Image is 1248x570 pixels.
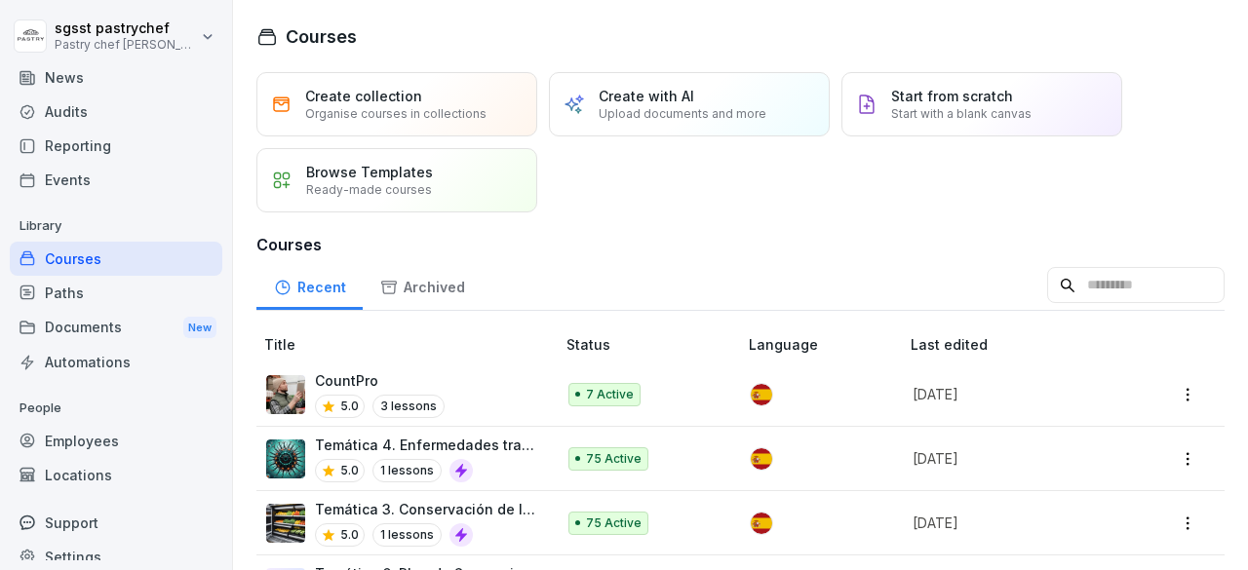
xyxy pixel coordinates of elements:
p: Status [566,334,741,355]
img: es.svg [751,448,772,470]
p: 5.0 [340,462,359,479]
a: Courses [10,242,222,276]
a: Audits [10,95,222,129]
a: Recent [256,260,363,310]
a: Automations [10,345,222,379]
p: Title [264,334,559,355]
p: Library [10,210,222,242]
img: ob1temx17qa248jtpkauy3pv.png [266,504,305,543]
a: DocumentsNew [10,310,222,346]
p: Start with a blank canvas [891,106,1032,121]
p: Organise courses in collections [305,106,487,121]
h3: Courses [256,233,1225,256]
a: Employees [10,424,222,458]
p: [DATE] [913,448,1120,469]
img: es.svg [751,384,772,405]
p: Language [749,334,903,355]
p: Pastry chef [PERSON_NAME] y Cocina gourmet [55,38,197,52]
p: Ready-made courses [306,182,432,197]
a: Events [10,163,222,197]
p: 1 lessons [372,459,442,482]
a: Reporting [10,129,222,163]
div: New [183,317,216,339]
p: People [10,393,222,424]
div: Documents [10,310,222,346]
p: 75 Active [586,450,642,468]
p: Temática 3. Conservación de los alimentos [315,499,535,519]
p: [DATE] [913,384,1120,404]
p: Create collection [305,88,422,104]
div: Support [10,506,222,540]
p: [DATE] [913,513,1120,533]
h1: Courses [286,23,357,50]
p: Upload documents and more [599,106,766,121]
a: Archived [363,260,482,310]
p: 1 lessons [372,523,442,547]
p: sgsst pastrychef [55,20,197,37]
p: 7 Active [586,386,634,403]
p: 3 lessons [372,395,445,418]
p: 75 Active [586,514,642,532]
p: Temática 4. Enfermedades transmitidas por alimentos ETA'S [315,435,535,455]
img: es.svg [751,513,772,534]
a: Locations [10,458,222,492]
p: Browse Templates [306,164,433,180]
p: 5.0 [340,398,359,415]
p: Last edited [911,334,1144,355]
p: Start from scratch [891,88,1013,104]
img: nanuqyb3jmpxevmk16xmqivn.png [266,375,305,414]
a: News [10,60,222,95]
p: Create with AI [599,88,694,104]
p: 5.0 [340,526,359,544]
a: Paths [10,276,222,310]
img: frq77ysdix3y9as6qvhv4ihg.png [266,439,305,478]
p: CountPro [315,370,445,391]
